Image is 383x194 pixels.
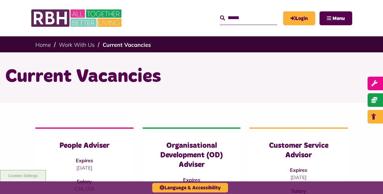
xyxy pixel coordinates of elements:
[48,141,121,151] h3: People Adviser
[152,183,228,192] button: Language & Accessibility
[332,16,345,21] span: Menu
[76,157,93,164] strong: Expires
[59,41,95,48] a: Work With Us
[183,177,200,183] strong: Expires
[5,65,378,89] h1: Current Vacancies
[262,174,335,181] p: [DATE]
[262,141,335,160] h3: Customer Service Advisor
[35,41,51,48] a: Home
[320,11,352,25] button: Navigation
[103,41,151,48] a: Current Vacancies
[283,11,315,25] a: MyRBH
[355,166,383,194] iframe: Netcall Web Assistant for live chat
[290,167,307,173] strong: Expires
[155,141,228,170] h3: Organisational Development (OD) Adviser
[48,164,121,172] p: [DATE]
[31,6,123,30] img: RBH
[77,178,92,184] strong: Salary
